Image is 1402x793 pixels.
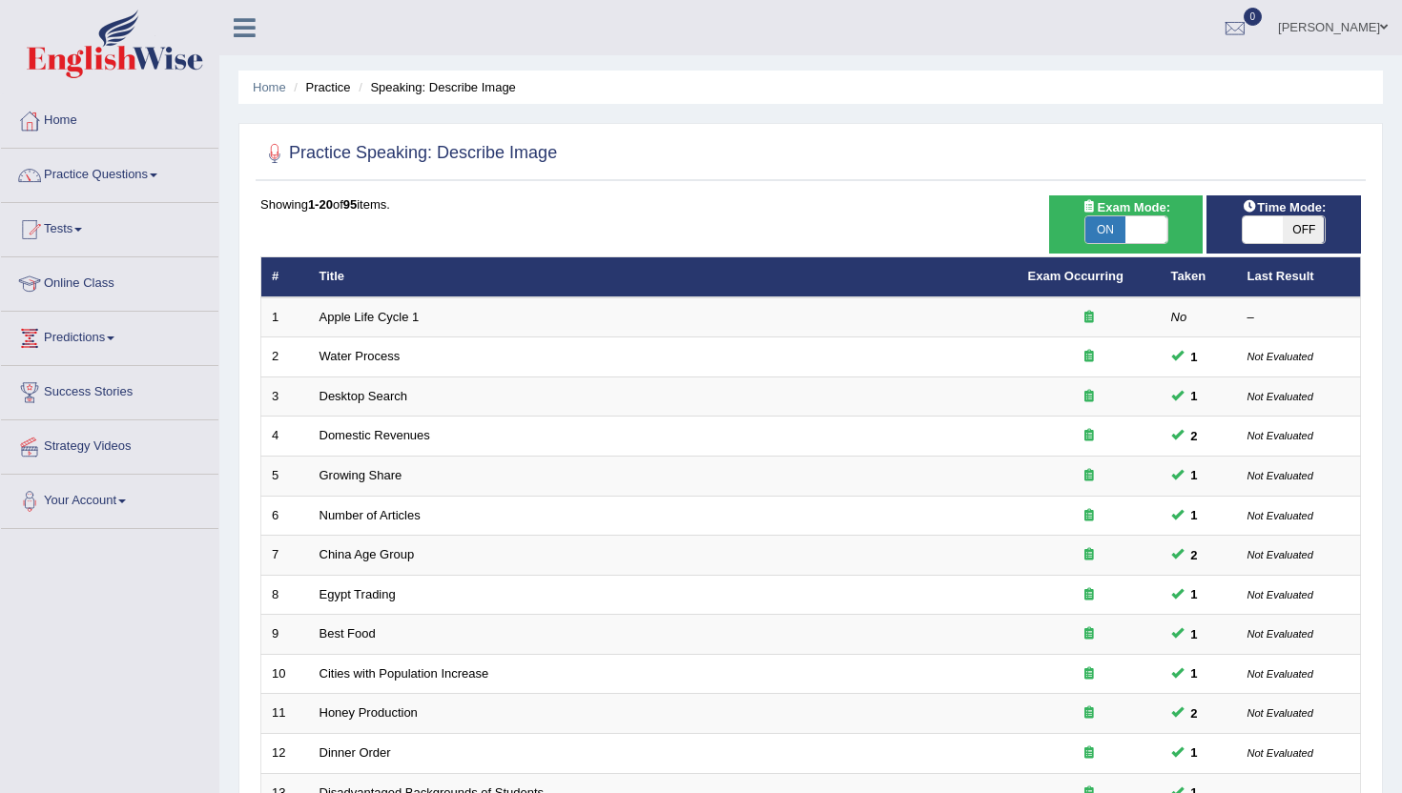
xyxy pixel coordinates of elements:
[1184,703,1206,723] span: You can still take this question
[309,257,1018,297] th: Title
[1247,309,1350,327] div: –
[1184,505,1206,525] span: You can still take this question
[1247,510,1313,521] small: Not Evaluated
[1028,625,1150,643] div: Exam occurring question
[320,666,489,681] a: Cities with Population Increase
[1247,549,1313,560] small: Not Evaluated
[1184,465,1206,485] span: You can still take this question
[1085,216,1126,243] span: ON
[320,587,396,601] a: Egypt Trading
[1,257,218,305] a: Online Class
[1247,747,1313,759] small: Not Evaluated
[1247,668,1313,680] small: Not Evaluated
[1,312,218,359] a: Predictions
[1049,195,1204,254] div: Show exams occurring in exams
[1028,704,1150,722] div: Exam occurring question
[1184,386,1206,406] span: You can still take this question
[1,420,218,468] a: Strategy Videos
[1247,391,1313,402] small: Not Evaluated
[1,366,218,414] a: Success Stories
[1184,584,1206,604] span: You can still take this question
[343,197,357,212] b: 95
[1028,586,1150,604] div: Exam occurring question
[1028,427,1150,445] div: Exam occurring question
[261,417,309,457] td: 4
[1237,257,1361,297] th: Last Result
[320,468,402,482] a: Growing Share
[261,376,309,417] td: 3
[1234,197,1333,217] span: Time Mode:
[1184,663,1206,683] span: You can still take this question
[1184,624,1206,644] span: You can still take this question
[1,203,218,251] a: Tests
[1184,347,1206,367] span: You can still take this question
[1247,351,1313,362] small: Not Evaluated
[261,536,309,576] td: 7
[261,654,309,694] td: 10
[1184,545,1206,565] span: You can still take this question
[261,496,309,536] td: 6
[1,149,218,196] a: Practice Questions
[261,615,309,655] td: 9
[260,195,1361,213] div: Showing of items.
[320,310,420,324] a: Apple Life Cycle 1
[289,78,350,96] li: Practice
[1028,467,1150,485] div: Exam occurring question
[1074,197,1177,217] span: Exam Mode:
[1028,507,1150,525] div: Exam occurring question
[261,457,309,497] td: 5
[261,337,309,377] td: 2
[1028,546,1150,564] div: Exam occurring question
[261,257,309,297] th: #
[320,349,401,363] a: Water Process
[260,139,557,168] h2: Practice Speaking: Describe Image
[308,197,333,212] b: 1-20
[1028,744,1150,762] div: Exam occurring question
[1,475,218,522] a: Your Account
[1028,665,1150,683] div: Exam occurring question
[1244,8,1263,26] span: 0
[320,508,421,522] a: Number of Articles
[320,428,430,442] a: Domestic Revenues
[1184,426,1206,446] span: You can still take this question
[1161,257,1237,297] th: Taken
[354,78,516,96] li: Speaking: Describe Image
[261,733,309,773] td: 12
[1247,707,1313,719] small: Not Evaluated
[1028,309,1150,327] div: Exam occurring question
[1247,470,1313,481] small: Not Evaluated
[1184,742,1206,762] span: You can still take this question
[320,626,376,640] a: Best Food
[320,547,415,561] a: China Age Group
[261,694,309,734] td: 11
[261,575,309,615] td: 8
[1028,348,1150,366] div: Exam occurring question
[1171,310,1187,324] em: No
[1,94,218,142] a: Home
[261,297,309,337] td: 1
[320,745,391,760] a: Dinner Order
[1028,388,1150,406] div: Exam occurring question
[253,80,286,94] a: Home
[1028,269,1124,283] a: Exam Occurring
[320,389,408,403] a: Desktop Search
[1247,430,1313,441] small: Not Evaluated
[1247,628,1313,640] small: Not Evaluated
[320,705,418,720] a: Honey Production
[1247,589,1313,600] small: Not Evaluated
[1284,216,1325,243] span: OFF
